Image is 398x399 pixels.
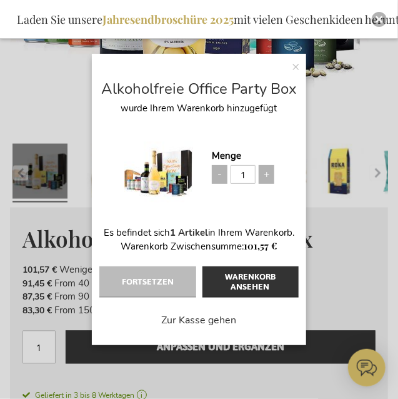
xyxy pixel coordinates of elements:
span: Schließen [292,57,300,76]
input: Qty [231,165,256,184]
b: Jahresendbroschüre 2025 [102,12,234,27]
label: Menge [212,146,241,165]
img: Alkoholfreie Office Party Box [124,122,193,222]
p: wurde Ihrem Warenkorb hinzugefügt [92,102,306,115]
p: Warenkorb Zwischensumme: [92,240,306,253]
span: 101,57 € [244,240,277,252]
div: Close [372,12,387,27]
iframe: belco-activator-frame [348,349,386,386]
a: 1 Artikel [170,226,208,239]
a: Zur Kasse gehen [92,298,306,333]
button: Fortsetzen [99,266,196,298]
p: Es befindet sich in Ihrem Warenkorb. [92,226,306,240]
img: Close [376,16,383,23]
button: Warenkorb ansehen [202,266,299,298]
a: Alkoholfreie Office Party Box [105,122,212,226]
a: Alkoholfreie Office Party Box [101,79,297,99]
